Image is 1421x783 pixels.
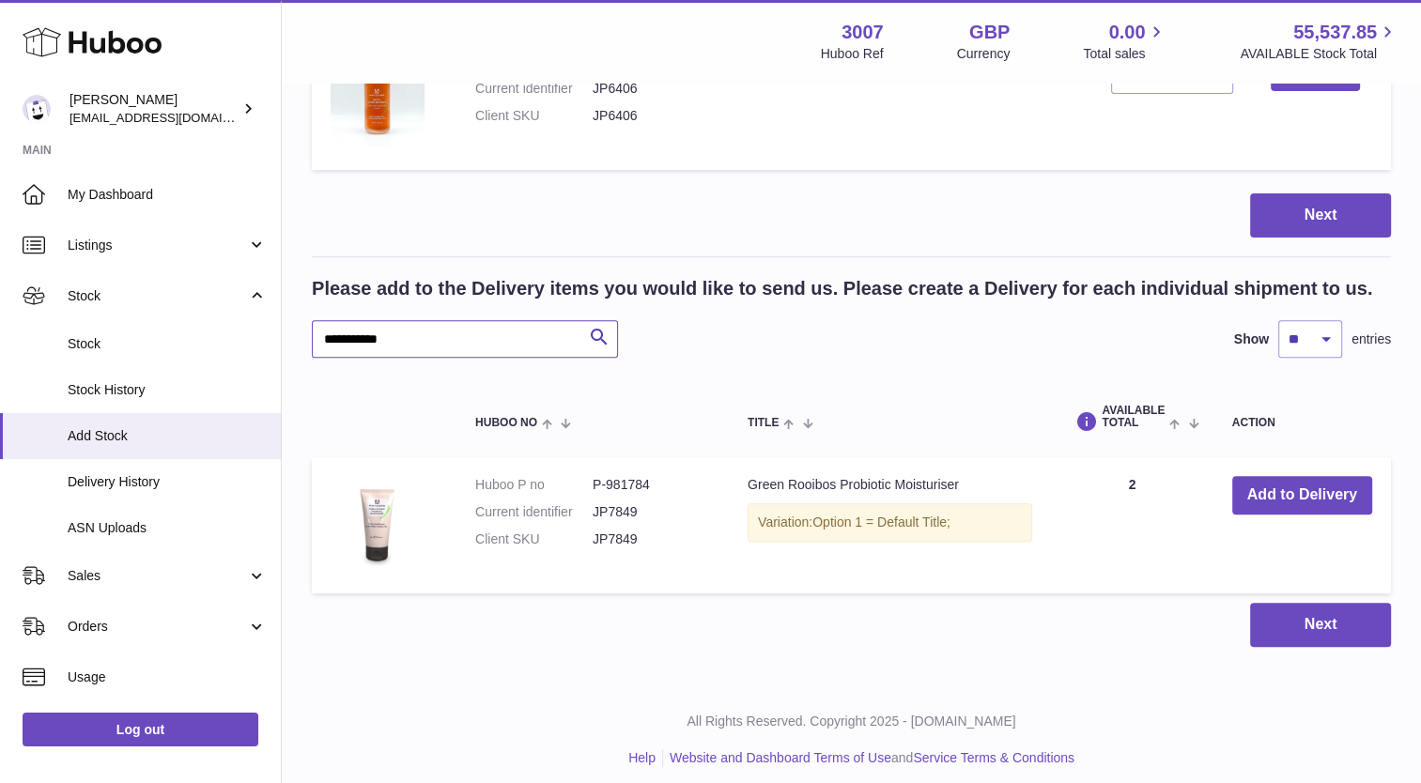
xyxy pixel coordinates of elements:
[331,476,425,570] img: Green Rooibos Probiotic Moisturiser
[729,34,1092,170] td: ABP11+ Green Rooibos Gentle Resurfacing Toner
[1083,45,1166,63] span: Total sales
[68,186,267,204] span: My Dashboard
[1109,20,1146,45] span: 0.00
[821,45,884,63] div: Huboo Ref
[1083,20,1166,63] a: 0.00 Total sales
[68,668,267,686] span: Usage
[23,713,258,746] a: Log out
[670,750,891,765] a: Website and Dashboard Terms of Use
[748,503,1032,542] div: Variation:
[1232,476,1372,514] button: Add to Delivery
[663,749,1074,767] li: and
[842,20,884,45] strong: 3007
[68,618,247,636] span: Orders
[68,519,267,537] span: ASN Uploads
[1250,603,1391,647] button: Next
[331,53,425,146] img: ABP11+ Green Rooibos Gentle Resurfacing Toner
[593,530,710,548] dd: JP7849
[812,514,950,530] span: Option 1 = Default Title;
[475,503,593,521] dt: Current identifier
[68,335,267,353] span: Stock
[913,750,1074,765] a: Service Terms & Conditions
[475,417,537,429] span: Huboo no
[729,457,1051,593] td: Green Rooibos Probiotic Moisturiser
[1051,457,1212,593] td: 2
[1240,45,1398,63] span: AVAILABLE Stock Total
[70,110,276,125] span: [EMAIL_ADDRESS][DOMAIN_NAME]
[1351,330,1391,348] span: entries
[748,417,779,429] span: Title
[1250,193,1391,238] button: Next
[68,427,267,445] span: Add Stock
[1234,330,1269,348] label: Show
[593,476,710,494] dd: P-981784
[475,107,593,125] dt: Client SKU
[628,750,656,765] a: Help
[1240,20,1398,63] a: 55,537.85 AVAILABLE Stock Total
[1102,405,1165,429] span: AVAILABLE Total
[475,476,593,494] dt: Huboo P no
[475,80,593,98] dt: Current identifier
[68,287,247,305] span: Stock
[593,107,710,125] dd: JP6406
[1293,20,1377,45] span: 55,537.85
[957,45,1011,63] div: Currency
[68,567,247,585] span: Sales
[297,713,1406,730] p: All Rights Reserved. Copyright 2025 - [DOMAIN_NAME]
[23,95,51,123] img: bevmay@maysama.com
[312,276,1372,301] h2: Please add to the Delivery items you would like to send us. Please create a Delivery for each ind...
[1232,417,1372,429] div: Action
[475,530,593,548] dt: Client SKU
[68,237,247,254] span: Listings
[70,91,239,127] div: [PERSON_NAME]
[68,473,267,491] span: Delivery History
[593,503,710,521] dd: JP7849
[68,381,267,399] span: Stock History
[593,80,710,98] dd: JP6406
[969,20,1010,45] strong: GBP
